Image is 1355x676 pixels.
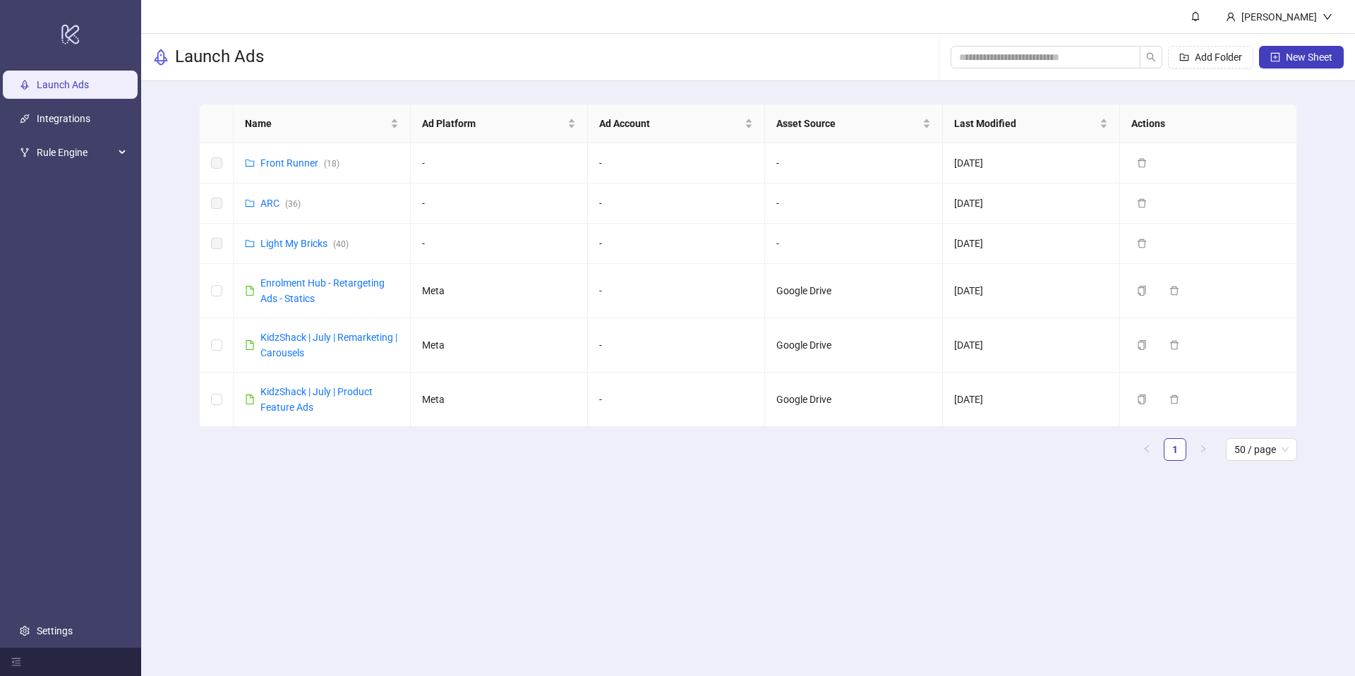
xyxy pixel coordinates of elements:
td: - [588,143,765,183]
a: Integrations [37,113,90,124]
li: Next Page [1192,438,1215,461]
td: - [411,183,588,224]
a: Launch Ads [37,79,89,90]
a: Enrolment Hub - Retargeting Ads - Statics [260,277,385,304]
td: - [765,183,942,224]
span: fork [20,147,30,157]
td: Meta [411,373,588,427]
h3: Launch Ads [175,46,264,68]
span: New Sheet [1286,52,1332,63]
span: delete [1169,340,1179,350]
td: [DATE] [943,143,1120,183]
td: - [588,373,765,427]
span: left [1143,445,1151,453]
span: file [245,394,255,404]
th: Ad Platform [411,104,588,143]
a: Front Runner(18) [260,157,339,169]
button: New Sheet [1259,46,1344,68]
td: [DATE] [943,224,1120,264]
span: ( 18 ) [324,159,339,169]
a: KidzShack | July | Remarketing | Carousels [260,332,397,358]
span: Ad Platform [422,116,565,131]
td: Meta [411,318,588,373]
span: Rule Engine [37,138,114,167]
span: copy [1137,286,1147,296]
td: Google Drive [765,264,942,318]
td: - [588,224,765,264]
a: KidzShack | July | Product Feature Ads [260,386,373,413]
th: Last Modified [943,104,1120,143]
td: [DATE] [943,183,1120,224]
td: - [588,264,765,318]
td: - [765,143,942,183]
td: - [588,183,765,224]
td: Google Drive [765,373,942,427]
td: Google Drive [765,318,942,373]
span: copy [1137,340,1147,350]
a: ARC(36) [260,198,301,209]
span: down [1323,12,1332,22]
span: file [245,340,255,350]
span: delete [1169,394,1179,404]
li: 1 [1164,438,1186,461]
td: - [411,224,588,264]
td: [DATE] [943,264,1120,318]
span: rocket [152,49,169,66]
span: Ad Account [599,116,742,131]
span: right [1199,445,1208,453]
td: - [411,143,588,183]
span: copy [1137,394,1147,404]
span: folder [245,158,255,168]
span: file [245,286,255,296]
span: Last Modified [954,116,1097,131]
li: Previous Page [1136,438,1158,461]
div: [PERSON_NAME] [1236,9,1323,25]
span: 50 / page [1234,439,1289,460]
th: Actions [1120,104,1297,143]
span: Name [245,116,387,131]
th: Name [234,104,411,143]
button: Add Folder [1168,46,1253,68]
th: Ad Account [588,104,765,143]
span: Asset Source [776,116,919,131]
span: user [1226,12,1236,22]
td: - [588,318,765,373]
span: search [1146,52,1156,62]
span: folder-add [1179,52,1189,62]
span: menu-fold [11,657,21,667]
td: - [765,224,942,264]
span: Add Folder [1195,52,1242,63]
span: folder [245,198,255,208]
th: Asset Source [765,104,942,143]
a: Light My Bricks(40) [260,238,349,249]
span: folder [245,239,255,248]
div: Page Size [1226,438,1297,461]
span: ( 40 ) [333,239,349,249]
button: left [1136,438,1158,461]
span: delete [1137,158,1147,168]
button: right [1192,438,1215,461]
a: 1 [1164,439,1186,460]
span: ( 36 ) [285,199,301,209]
a: Settings [37,625,73,636]
td: [DATE] [943,318,1120,373]
span: delete [1137,239,1147,248]
td: [DATE] [943,373,1120,427]
span: delete [1169,286,1179,296]
span: bell [1191,11,1200,21]
span: plus-square [1270,52,1280,62]
span: delete [1137,198,1147,208]
td: Meta [411,264,588,318]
